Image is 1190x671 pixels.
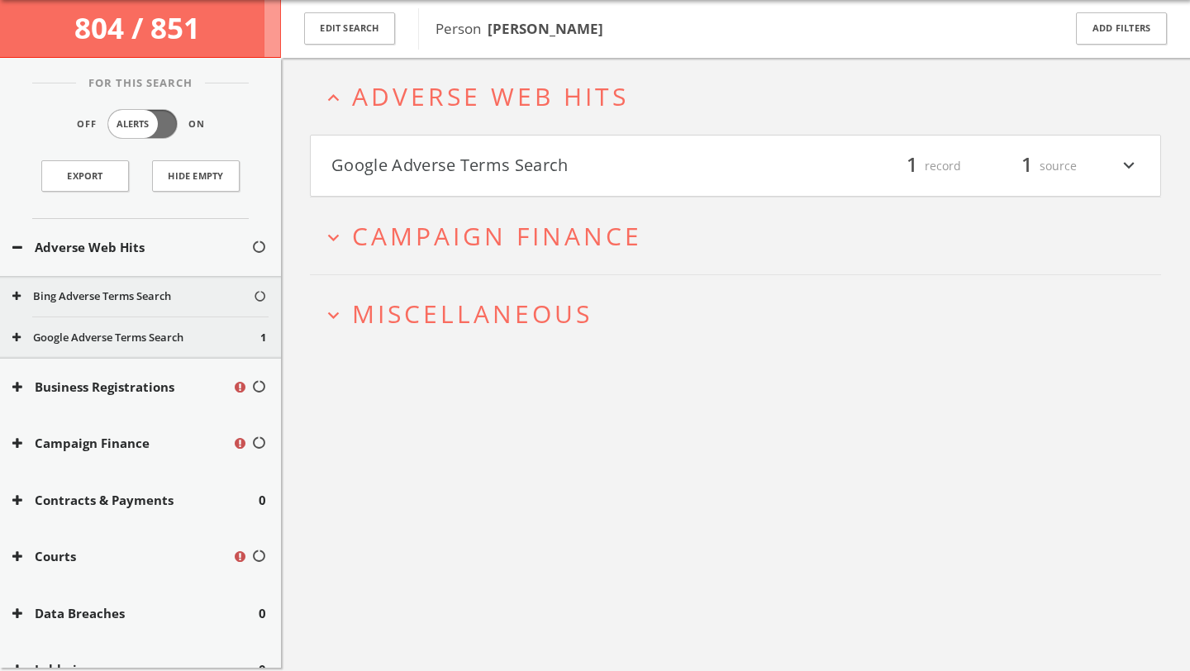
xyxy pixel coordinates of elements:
[322,300,1161,327] button: expand_moreMiscellaneous
[978,152,1077,180] div: source
[259,491,266,510] span: 0
[304,12,395,45] button: Edit Search
[899,151,925,180] span: 1
[322,87,345,109] i: expand_less
[12,434,232,453] button: Campaign Finance
[259,604,266,623] span: 0
[41,160,129,192] a: Export
[322,304,345,326] i: expand_more
[436,19,603,38] span: Person
[12,378,232,397] button: Business Registrations
[12,330,260,346] button: Google Adverse Terms Search
[862,152,961,180] div: record
[1118,152,1140,180] i: expand_more
[1014,151,1040,180] span: 1
[322,83,1161,110] button: expand_lessAdverse Web Hits
[12,604,259,623] button: Data Breaches
[352,297,593,331] span: Miscellaneous
[322,226,345,249] i: expand_more
[352,79,629,113] span: Adverse Web Hits
[260,330,266,346] span: 1
[152,160,240,192] button: Hide Empty
[12,288,253,305] button: Bing Adverse Terms Search
[12,547,232,566] button: Courts
[331,152,735,180] button: Google Adverse Terms Search
[488,19,603,38] b: [PERSON_NAME]
[77,117,97,131] span: Off
[188,117,205,131] span: On
[74,8,207,47] span: 804 / 851
[1076,12,1167,45] button: Add Filters
[12,238,251,257] button: Adverse Web Hits
[76,75,205,92] span: For This Search
[12,491,259,510] button: Contracts & Payments
[322,222,1161,250] button: expand_moreCampaign Finance
[352,219,642,253] span: Campaign Finance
